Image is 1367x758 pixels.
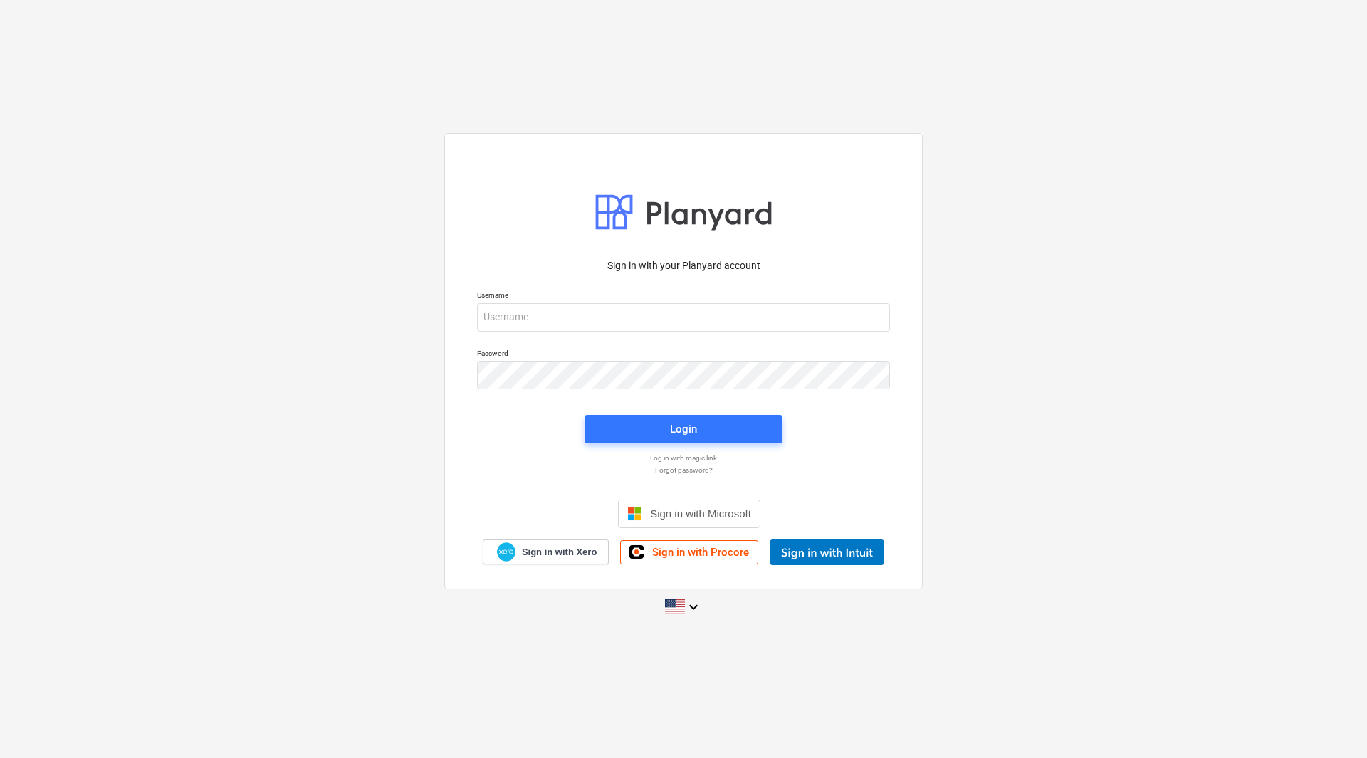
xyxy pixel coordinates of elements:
[585,415,782,443] button: Login
[477,290,890,302] p: Username
[685,599,702,616] i: keyboard_arrow_down
[650,507,751,520] span: Sign in with Microsoft
[497,542,515,562] img: Xero logo
[620,540,758,564] a: Sign in with Procore
[477,303,890,332] input: Username
[477,349,890,361] p: Password
[522,546,597,559] span: Sign in with Xero
[477,258,890,273] p: Sign in with your Planyard account
[627,507,641,521] img: Microsoft logo
[470,453,897,463] a: Log in with magic link
[483,539,609,564] a: Sign in with Xero
[670,420,697,438] div: Login
[470,465,897,475] a: Forgot password?
[652,546,749,559] span: Sign in with Procore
